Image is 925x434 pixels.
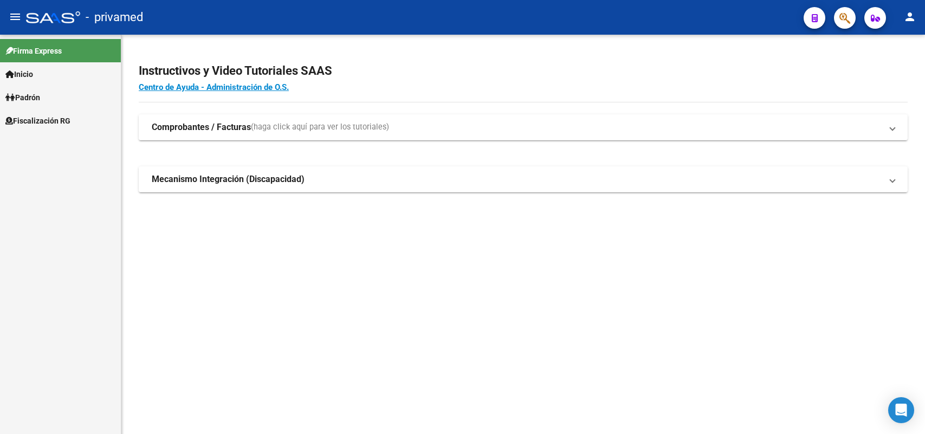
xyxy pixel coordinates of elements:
[152,173,305,185] strong: Mecanismo Integración (Discapacidad)
[86,5,143,29] span: - privamed
[888,397,914,423] div: Open Intercom Messenger
[5,92,40,103] span: Padrón
[5,45,62,57] span: Firma Express
[139,166,908,192] mat-expansion-panel-header: Mecanismo Integración (Discapacidad)
[5,115,70,127] span: Fiscalización RG
[139,82,289,92] a: Centro de Ayuda - Administración de O.S.
[152,121,251,133] strong: Comprobantes / Facturas
[903,10,916,23] mat-icon: person
[251,121,389,133] span: (haga click aquí para ver los tutoriales)
[139,61,908,81] h2: Instructivos y Video Tutoriales SAAS
[9,10,22,23] mat-icon: menu
[5,68,33,80] span: Inicio
[139,114,908,140] mat-expansion-panel-header: Comprobantes / Facturas(haga click aquí para ver los tutoriales)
